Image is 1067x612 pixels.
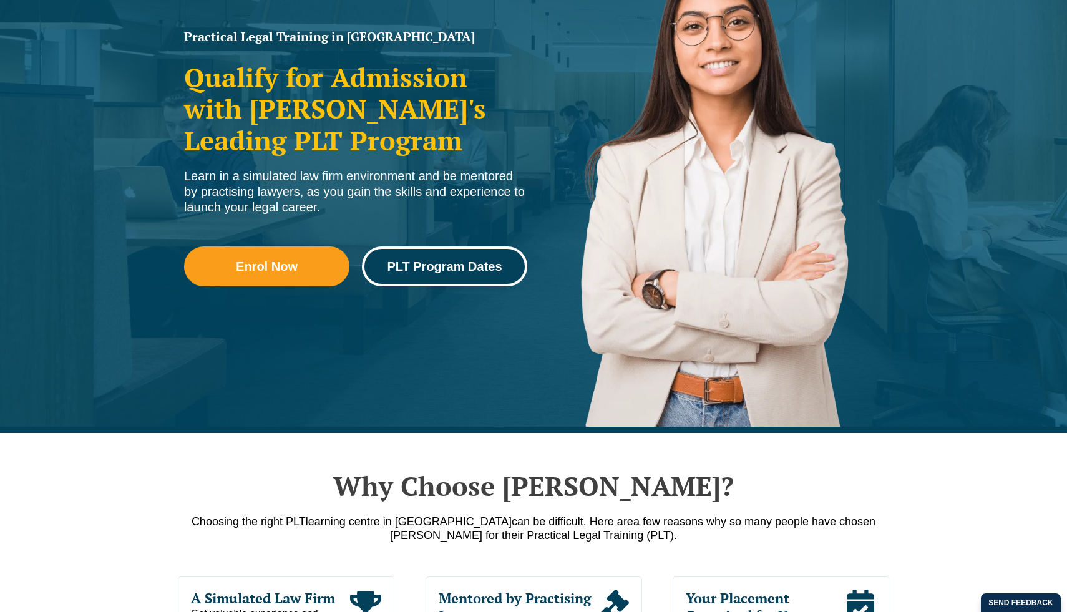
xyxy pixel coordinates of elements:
[236,260,298,273] span: Enrol Now
[387,260,502,273] span: PLT Program Dates
[184,168,527,215] div: Learn in a simulated law firm environment and be mentored by practising lawyers, as you gain the ...
[178,470,889,502] h2: Why Choose [PERSON_NAME]?
[362,246,527,286] a: PLT Program Dates
[306,515,512,528] span: learning centre in [GEOGRAPHIC_DATA]
[191,590,350,607] span: A Simulated Law Firm
[184,246,349,286] a: Enrol Now
[192,515,306,528] span: Choosing the right PLT
[184,62,527,156] h2: Qualify for Admission with [PERSON_NAME]'s Leading PLT Program
[512,515,633,528] span: can be difficult. Here are
[178,515,889,542] p: a few reasons why so many people have chosen [PERSON_NAME] for their Practical Legal Training (PLT).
